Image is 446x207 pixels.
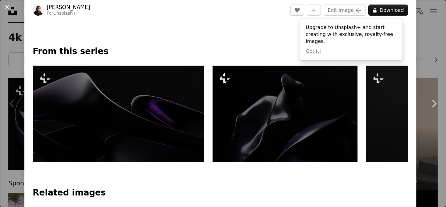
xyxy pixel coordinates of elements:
button: Edit image [324,5,366,16]
a: Unsplash+ [53,11,76,16]
button: Download [368,5,408,16]
button: Add to Collection [307,5,321,16]
img: Go to Philip Oroni's profile [33,5,44,16]
a: Next [422,70,446,137]
a: an abstract black background with wavy lines [213,111,357,117]
div: Upgrade to Unsplash+ and start creating with exclusive, royalty-free images. [300,19,402,60]
a: [PERSON_NAME] [47,4,90,11]
img: an abstract black and purple background with curves [33,66,204,162]
button: Got it! [306,48,321,55]
img: an abstract black background with wavy lines [213,66,357,162]
h4: Related images [33,187,408,199]
a: an abstract black and purple background with curves [33,111,204,117]
div: For [47,11,90,16]
button: Like [290,5,304,16]
p: From this series [33,46,408,57]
